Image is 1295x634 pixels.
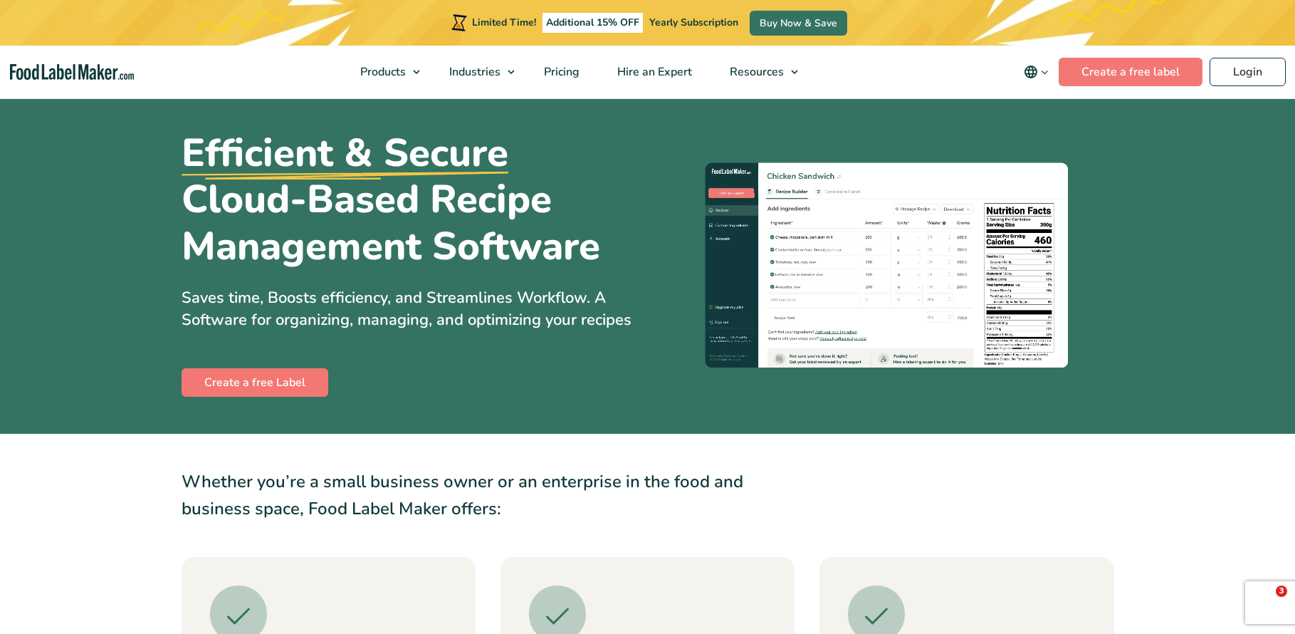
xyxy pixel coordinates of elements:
[182,468,1114,523] p: Whether you’re a small business owner or an enterprise in the food and business space, Food Label...
[725,64,785,80] span: Resources
[182,130,508,177] u: Efficient & Secure
[705,162,1068,367] img: A black and white graphic of a nutrition facts label.
[356,64,407,80] span: Products
[525,46,595,98] a: Pricing
[445,64,502,80] span: Industries
[750,11,847,36] a: Buy Now & Save
[1059,58,1202,86] a: Create a free label
[649,16,738,29] span: Yearly Subscription
[182,287,637,331] p: Saves time, Boosts efficiency, and Streamlines Workflow. A Software for organizing, managing, and...
[182,130,637,270] h1: Cloud-Based Recipe Management Software
[431,46,522,98] a: Industries
[182,368,328,397] a: Create a free Label
[542,13,643,33] span: Additional 15% OFF
[1210,58,1286,86] a: Login
[599,46,708,98] a: Hire an Expert
[1247,586,1281,620] iframe: Intercom live chat
[711,46,805,98] a: Resources
[1276,586,1287,597] span: 3
[613,64,693,80] span: Hire an Expert
[540,64,581,80] span: Pricing
[472,16,536,29] span: Limited Time!
[342,46,427,98] a: Products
